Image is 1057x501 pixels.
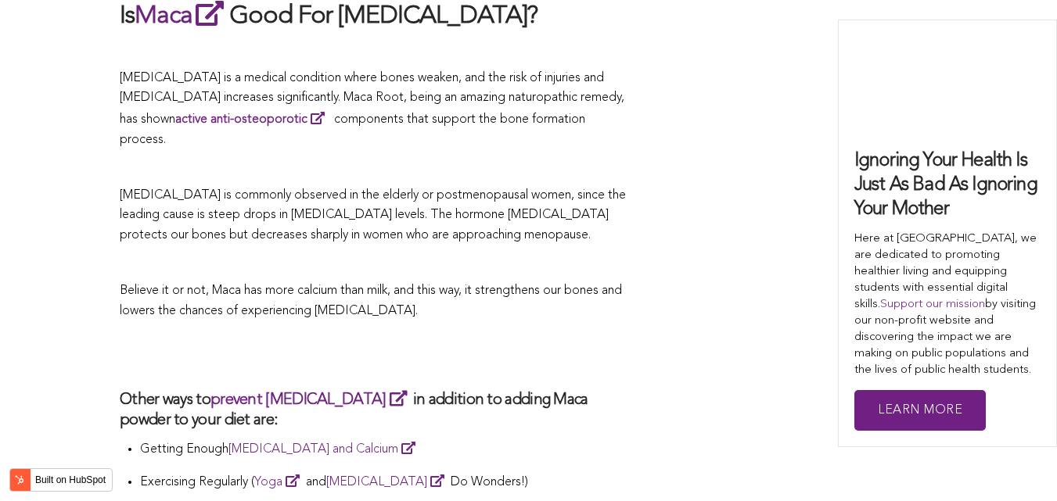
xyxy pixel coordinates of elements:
[9,468,113,492] button: Built on HubSpot
[29,470,112,490] label: Built on HubSpot
[10,471,29,489] img: HubSpot sprocket logo
[979,426,1057,501] iframe: Chat Widget
[175,113,331,126] a: active anti-osteoporotic
[120,388,628,431] h3: Other ways to in addition to adding Maca powder to your diet are:
[120,189,626,242] span: [MEDICAL_DATA] is commonly observed in the elderly or postmenopausal women, since the leading cau...
[228,443,422,456] a: [MEDICAL_DATA] and Calcium
[254,476,306,488] a: Yoga
[135,4,229,29] a: Maca
[120,284,622,317] span: Believe it or not, Maca has more calcium than milk, and this way, it strengthens our bones and lo...
[326,476,451,488] a: [MEDICAL_DATA]
[854,390,986,431] a: Learn More
[140,471,628,493] p: Exercising Regularly ( and Do Wonders!)
[140,438,628,460] p: Getting Enough
[120,72,624,146] span: [MEDICAL_DATA] is a medical condition where bones weaken, and the risk of injuries and [MEDICAL_D...
[210,392,413,408] a: prevent [MEDICAL_DATA]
